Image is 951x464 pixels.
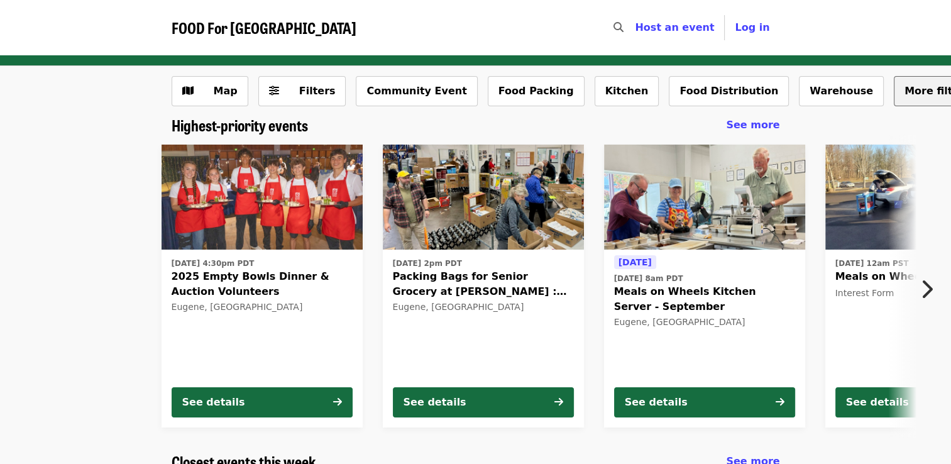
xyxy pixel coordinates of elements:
[393,387,574,417] button: See details
[333,396,342,408] i: arrow-right icon
[214,85,238,97] span: Map
[172,16,356,38] span: FOOD For [GEOGRAPHIC_DATA]
[383,145,584,428] a: See details for "Packing Bags for Senior Grocery at Bailey Hill : October"
[383,145,584,250] img: Packing Bags for Senior Grocery at Bailey Hill : October organized by FOOD For Lane County
[614,387,795,417] button: See details
[835,258,909,269] time: [DATE] 12am PST
[172,19,356,37] a: FOOD For [GEOGRAPHIC_DATA]
[299,85,336,97] span: Filters
[258,76,346,106] button: Filters (0 selected)
[799,76,884,106] button: Warehouse
[172,116,308,135] a: Highest-priority events
[162,145,363,428] a: See details for "2025 Empty Bowls Dinner & Auction Volunteers"
[726,118,779,133] a: See more
[613,21,624,33] i: search icon
[735,21,769,33] span: Log in
[625,395,688,410] div: See details
[614,284,795,314] span: Meals on Wheels Kitchen Server - September
[172,387,353,417] button: See details
[614,317,795,328] div: Eugene, [GEOGRAPHIC_DATA]
[172,114,308,136] span: Highest-priority events
[618,257,652,267] span: [DATE]
[614,273,683,284] time: [DATE] 8am PDT
[776,396,784,408] i: arrow-right icon
[725,15,779,40] button: Log in
[835,288,894,298] span: Interest Form
[631,13,641,43] input: Search
[172,302,353,312] div: Eugene, [GEOGRAPHIC_DATA]
[172,269,353,299] span: 2025 Empty Bowls Dinner & Auction Volunteers
[404,395,466,410] div: See details
[604,145,805,428] a: See details for "Meals on Wheels Kitchen Server - September"
[393,302,574,312] div: Eugene, [GEOGRAPHIC_DATA]
[162,116,790,135] div: Highest-priority events
[269,85,279,97] i: sliders-h icon
[669,76,789,106] button: Food Distribution
[846,395,909,410] div: See details
[910,272,951,307] button: Next item
[182,395,245,410] div: See details
[172,258,255,269] time: [DATE] 4:30pm PDT
[604,145,805,250] img: Meals on Wheels Kitchen Server - September organized by FOOD For Lane County
[393,269,574,299] span: Packing Bags for Senior Grocery at [PERSON_NAME] : October
[726,119,779,131] span: See more
[162,145,363,250] img: 2025 Empty Bowls Dinner & Auction Volunteers organized by FOOD For Lane County
[488,76,585,106] button: Food Packing
[554,396,563,408] i: arrow-right icon
[635,21,714,33] a: Host an event
[393,258,462,269] time: [DATE] 2pm PDT
[172,76,248,106] button: Show map view
[920,277,933,301] i: chevron-right icon
[182,85,194,97] i: map icon
[595,76,659,106] button: Kitchen
[356,76,477,106] button: Community Event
